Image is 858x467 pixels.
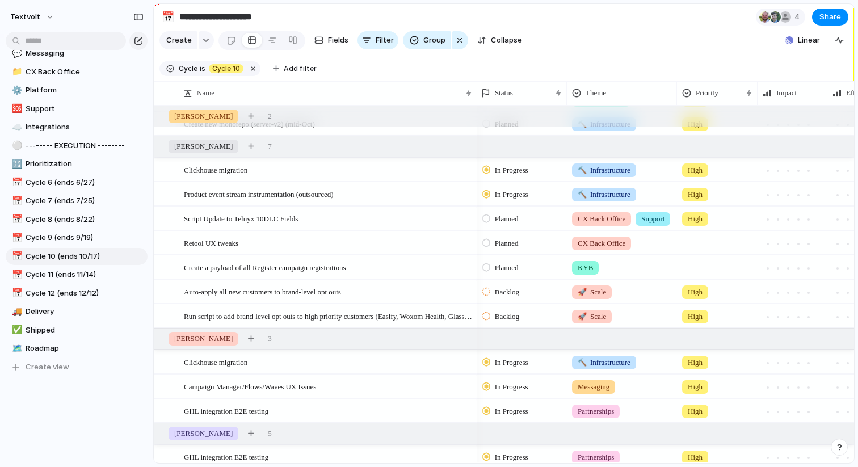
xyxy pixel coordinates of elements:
[6,248,148,265] a: 📅Cycle 10 (ends 10/17)
[6,266,148,283] a: 📅Cycle 11 (ends 11/14)
[26,325,144,336] span: Shipped
[26,85,144,96] span: Platform
[495,238,519,249] span: Planned
[10,288,22,299] button: 📅
[6,359,148,376] button: Create view
[578,189,630,200] span: Infrastructure
[6,174,148,191] div: 📅Cycle 6 (ends 6/27)
[578,213,625,225] span: CX Back Office
[184,285,341,298] span: Auto-apply all new customers to brand-level opt outs
[12,47,20,60] div: 💬
[776,87,797,99] span: Impact
[266,61,323,77] button: Add filter
[12,342,20,355] div: 🗺️
[376,35,394,46] span: Filter
[6,64,148,81] a: 📁CX Back Office
[688,311,703,322] span: High
[6,45,148,62] div: 💬Messaging
[179,64,197,74] span: Cycle
[781,32,825,49] button: Linear
[12,195,20,208] div: 📅
[578,262,593,274] span: KYB
[10,177,22,188] button: 📅
[6,100,148,117] a: 🆘Support
[12,102,20,115] div: 🆘
[184,163,247,176] span: Clickhouse migration
[26,140,144,152] span: -------- EXECUTION --------
[10,48,22,59] button: 💬
[10,214,22,225] button: 📅
[26,48,144,59] span: Messaging
[688,357,703,368] span: High
[794,11,803,23] span: 4
[159,8,177,26] button: 📅
[26,343,144,354] span: Roadmap
[6,119,148,136] a: ☁️Integrations
[578,190,587,199] span: 🔨
[798,35,820,46] span: Linear
[495,406,528,417] span: In Progress
[495,452,528,463] span: In Progress
[212,64,240,74] span: Cycle 10
[6,211,148,228] a: 📅Cycle 8 (ends 8/22)
[6,192,148,209] a: 📅Cycle 7 (ends 7/25)
[12,121,20,134] div: ☁️
[10,232,22,243] button: 📅
[26,214,144,225] span: Cycle 8 (ends 8/22)
[578,238,625,249] span: CX Back Office
[688,381,703,393] span: High
[578,165,630,176] span: Infrastructure
[12,158,20,171] div: 🔢
[578,312,587,321] span: 🚀
[688,287,703,298] span: High
[688,213,703,225] span: High
[578,406,614,417] span: Partnerships
[26,195,144,207] span: Cycle 7 (ends 7/25)
[12,65,20,78] div: 📁
[6,229,148,246] div: 📅Cycle 9 (ends 9/19)
[10,306,22,317] button: 🚚
[26,177,144,188] span: Cycle 6 (ends 6/27)
[184,260,346,274] span: Create a payload of all Register campaign registrations
[26,251,144,262] span: Cycle 10 (ends 10/17)
[268,428,272,439] span: 5
[12,305,20,318] div: 🚚
[12,176,20,189] div: 📅
[641,213,664,225] span: Support
[578,357,630,368] span: Infrastructure
[578,311,606,322] span: Scale
[6,303,148,320] a: 🚚Delivery
[6,285,148,302] div: 📅Cycle 12 (ends 12/12)
[6,137,148,154] a: ⚪-------- EXECUTION --------
[26,121,144,133] span: Integrations
[12,213,20,226] div: 📅
[6,82,148,99] div: ⚙️Platform
[26,288,144,299] span: Cycle 12 (ends 12/12)
[12,232,20,245] div: 📅
[10,103,22,115] button: 🆘
[200,64,205,74] span: is
[184,309,473,322] span: Run script to add brand-level opt outs to high priority customers (Easify, Woxom Health, Glass Ho...
[207,62,246,75] button: Cycle 10
[491,35,522,46] span: Collapse
[12,84,20,97] div: ⚙️
[12,323,20,336] div: ✅
[184,404,268,417] span: GHL integration E2E testing
[284,64,317,74] span: Add filter
[10,269,22,280] button: 📅
[578,381,609,393] span: Messaging
[10,85,22,96] button: ⚙️
[357,31,398,49] button: Filter
[495,357,528,368] span: In Progress
[12,250,20,263] div: 📅
[6,322,148,339] a: ✅Shipped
